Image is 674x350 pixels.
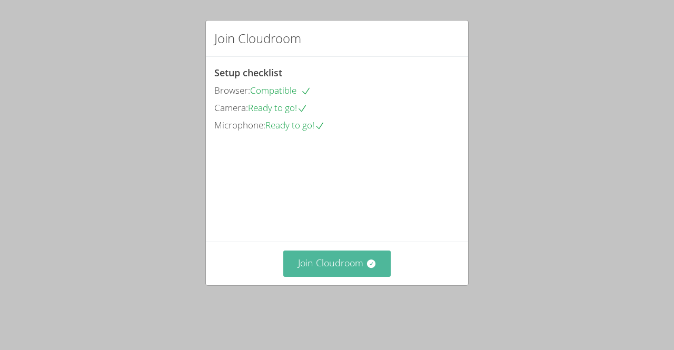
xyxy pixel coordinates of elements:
span: Microphone: [214,119,265,131]
span: Ready to go! [265,119,325,131]
span: Camera: [214,102,248,114]
span: Browser: [214,84,250,96]
span: Setup checklist [214,66,282,79]
button: Join Cloudroom [283,251,391,276]
h2: Join Cloudroom [214,29,301,48]
span: Ready to go! [248,102,308,114]
span: Compatible [250,84,311,96]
